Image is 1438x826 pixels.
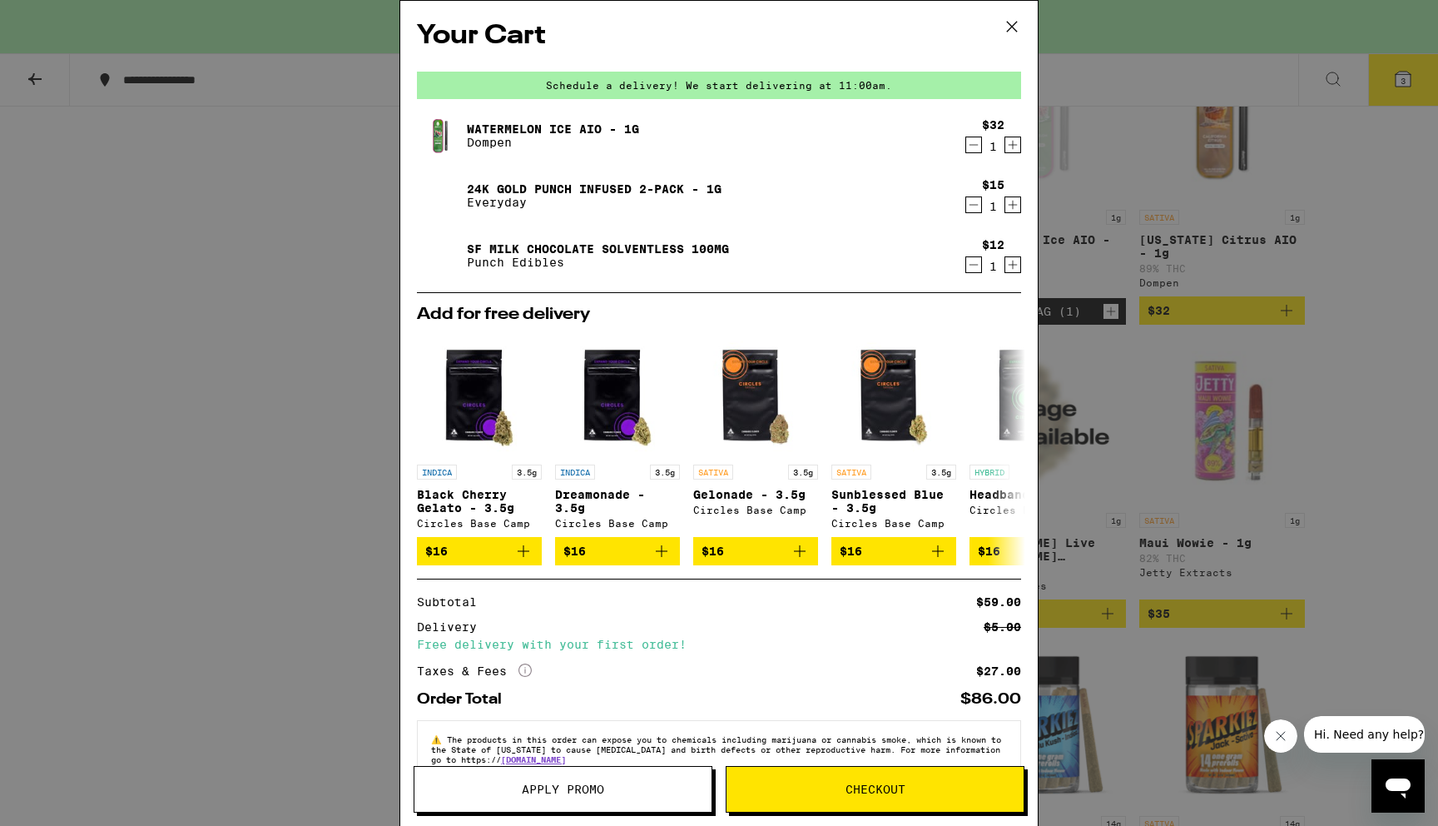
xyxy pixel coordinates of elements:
[976,665,1021,677] div: $27.00
[512,465,542,480] p: 3.5g
[965,197,982,213] button: Decrement
[417,518,542,529] div: Circles Base Camp
[417,537,542,565] button: Add to bag
[563,545,586,558] span: $16
[467,122,639,136] a: Watermelon Ice AIO - 1g
[417,17,1021,55] h2: Your Cart
[840,545,862,558] span: $16
[831,331,956,537] a: Open page for Sunblessed Blue - 3.5g from Circles Base Camp
[982,178,1004,192] div: $15
[555,331,680,537] a: Open page for Dreamonade - 3.5g from Circles Base Camp
[969,331,1094,456] img: Circles Base Camp - Headband - 3.5g
[431,734,447,744] span: ⚠️
[1371,759,1425,813] iframe: Button to launch messaging window
[417,331,542,537] a: Open page for Black Cherry Gelato - 3.5g from Circles Base Camp
[926,465,956,480] p: 3.5g
[1264,719,1297,753] iframe: Close message
[417,692,513,707] div: Order Total
[522,784,604,795] span: Apply Promo
[555,488,680,515] p: Dreamonade - 3.5g
[417,488,542,515] p: Black Cherry Gelato - 3.5g
[501,754,566,764] a: [DOMAIN_NAME]
[831,465,871,480] p: SATIVA
[845,784,905,795] span: Checkout
[982,140,1004,153] div: 1
[414,766,712,813] button: Apply Promo
[417,664,532,679] div: Taxes & Fees
[417,621,488,633] div: Delivery
[831,537,956,565] button: Add to bag
[467,182,721,196] a: 24k Gold Punch Infused 2-Pack - 1g
[969,505,1094,515] div: Circles Base Camp
[702,545,724,558] span: $16
[693,331,818,537] a: Open page for Gelonade - 3.5g from Circles Base Camp
[1004,256,1021,273] button: Increment
[555,331,680,456] img: Circles Base Camp - Dreamonade - 3.5g
[982,260,1004,273] div: 1
[417,72,1021,99] div: Schedule a delivery! We start delivering at 11:00am.
[693,537,818,565] button: Add to bag
[417,172,464,219] img: 24k Gold Punch Infused 2-Pack - 1g
[982,238,1004,251] div: $12
[726,766,1024,813] button: Checkout
[417,639,1021,650] div: Free delivery with your first order!
[982,118,1004,132] div: $32
[417,112,464,159] img: Watermelon Ice AIO - 1g
[982,200,1004,213] div: 1
[831,488,956,515] p: Sunblessed Blue - 3.5g
[467,136,639,149] p: Dompen
[965,256,982,273] button: Decrement
[417,331,542,456] img: Circles Base Camp - Black Cherry Gelato - 3.5g
[555,518,680,529] div: Circles Base Camp
[969,537,1094,565] button: Add to bag
[969,331,1094,537] a: Open page for Headband - 3.5g from Circles Base Camp
[831,518,956,529] div: Circles Base Camp
[693,331,818,456] img: Circles Base Camp - Gelonade - 3.5g
[693,505,818,515] div: Circles Base Camp
[976,596,1021,608] div: $59.00
[467,196,721,209] p: Everyday
[978,545,1000,558] span: $16
[984,621,1021,633] div: $5.00
[467,256,729,269] p: Punch Edibles
[965,137,982,153] button: Decrement
[969,488,1094,501] p: Headband - 3.5g
[693,488,818,501] p: Gelonade - 3.5g
[693,465,733,480] p: SATIVA
[555,465,595,480] p: INDICA
[960,692,1021,707] div: $86.00
[788,465,818,480] p: 3.5g
[555,537,680,565] button: Add to bag
[1004,137,1021,153] button: Increment
[417,465,457,480] p: INDICA
[431,734,1001,764] span: The products in this order can expose you to chemicals including marijuana or cannabis smoke, whi...
[417,306,1021,323] h2: Add for free delivery
[969,465,1009,480] p: HYBRID
[417,232,464,279] img: SF Milk Chocolate Solventless 100mg
[417,596,488,608] div: Subtotal
[467,242,729,256] a: SF Milk Chocolate Solventless 100mg
[1004,197,1021,213] button: Increment
[1304,716,1425,753] iframe: Message from company
[650,465,680,480] p: 3.5g
[425,545,448,558] span: $16
[831,331,956,456] img: Circles Base Camp - Sunblessed Blue - 3.5g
